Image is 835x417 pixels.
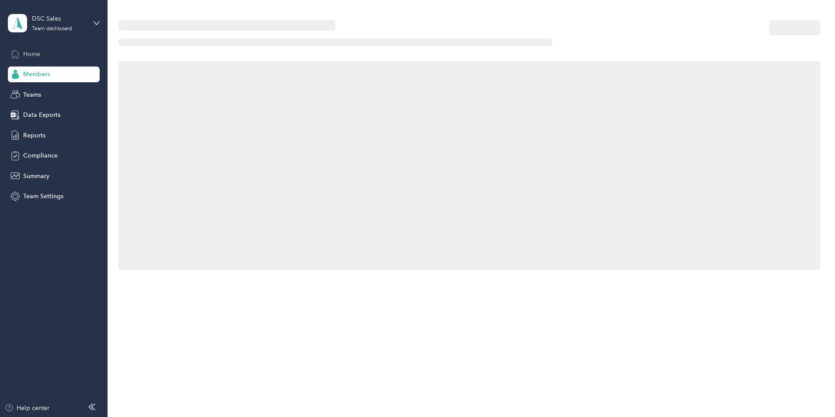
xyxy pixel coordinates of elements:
[23,192,63,201] span: Team Settings
[23,90,41,99] span: Teams
[23,151,58,160] span: Compliance
[32,14,87,23] div: DSC Sales
[32,26,72,32] div: Team dashboard
[23,49,40,59] span: Home
[23,172,49,181] span: Summary
[786,368,835,417] iframe: Everlance-gr Chat Button Frame
[23,70,50,79] span: Members
[23,110,60,119] span: Data Exports
[23,131,45,140] span: Reports
[5,403,49,413] button: Help center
